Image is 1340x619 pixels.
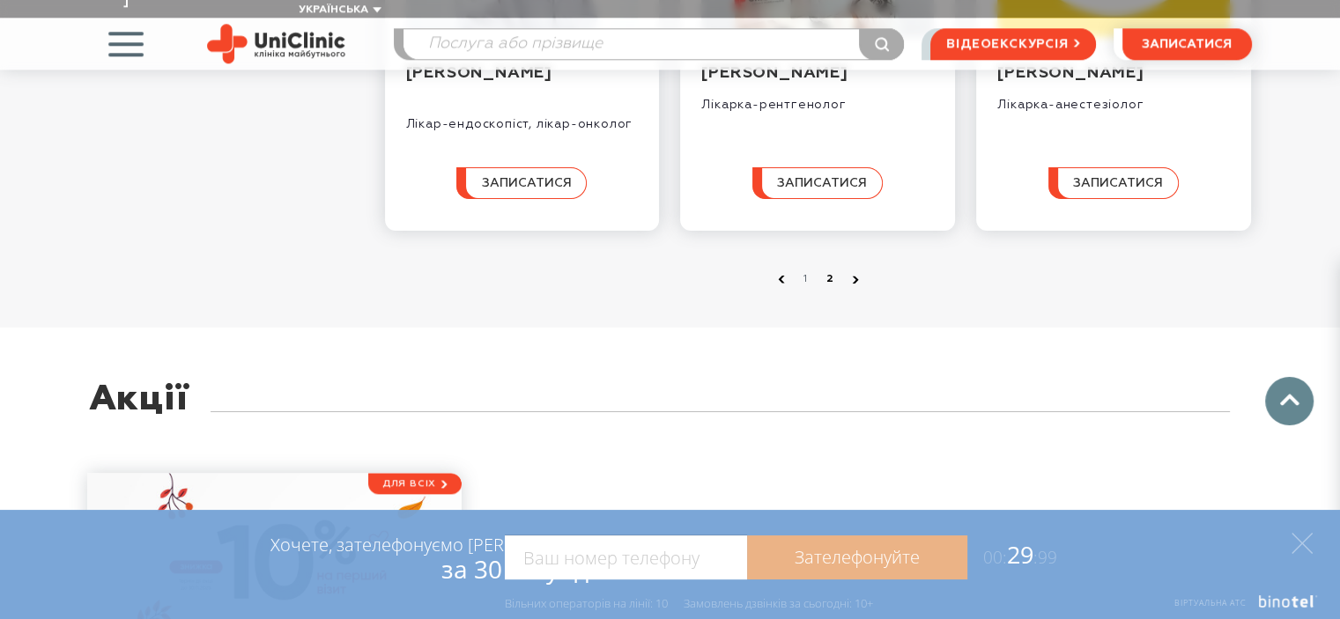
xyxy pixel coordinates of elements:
button: Українська [294,4,381,17]
div: Лікарка-рентгенолог [701,84,934,113]
span: 00: [983,546,1007,569]
div: Акції [89,380,189,446]
button: записатися [752,167,883,199]
span: за 30 секунд? [441,552,599,586]
a: [PERSON_NAME] [701,65,848,81]
a: Зателефонуйте [747,535,967,579]
span: відеоекскурсія [946,29,1068,59]
a: відеоекскурсія [930,28,1095,60]
button: записатися [1122,28,1252,60]
a: [PERSON_NAME] [406,65,552,81]
span: записатися [777,177,867,189]
input: Ваш номер телефону [505,535,747,579]
span: записатися [1073,177,1163,189]
button: записатися [1048,167,1179,199]
button: записатися [456,167,587,199]
span: записатися [481,177,571,189]
img: Uniclinic [207,24,345,63]
a: Віртуальна АТС [1155,595,1318,619]
div: Вільних операторів на лінії: 10 Замовлень дзвінків за сьогодні: 10+ [505,596,873,610]
span: Для всіх [381,478,435,490]
span: 29 [967,538,1057,571]
span: Віртуальна АТС [1174,597,1247,608]
a: 2 [822,270,840,288]
div: Лікарка-анестезіолог [997,84,1230,113]
div: Хочете, зателефонуємо [PERSON_NAME] [270,534,599,583]
input: Послуга або прізвище [403,29,904,59]
span: записатися [1142,38,1232,50]
span: Українська [299,4,368,15]
a: [PERSON_NAME] [997,65,1144,81]
div: Лікар-ендоскопіст, лікар-онколог [406,103,639,132]
span: :99 [1033,546,1057,569]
